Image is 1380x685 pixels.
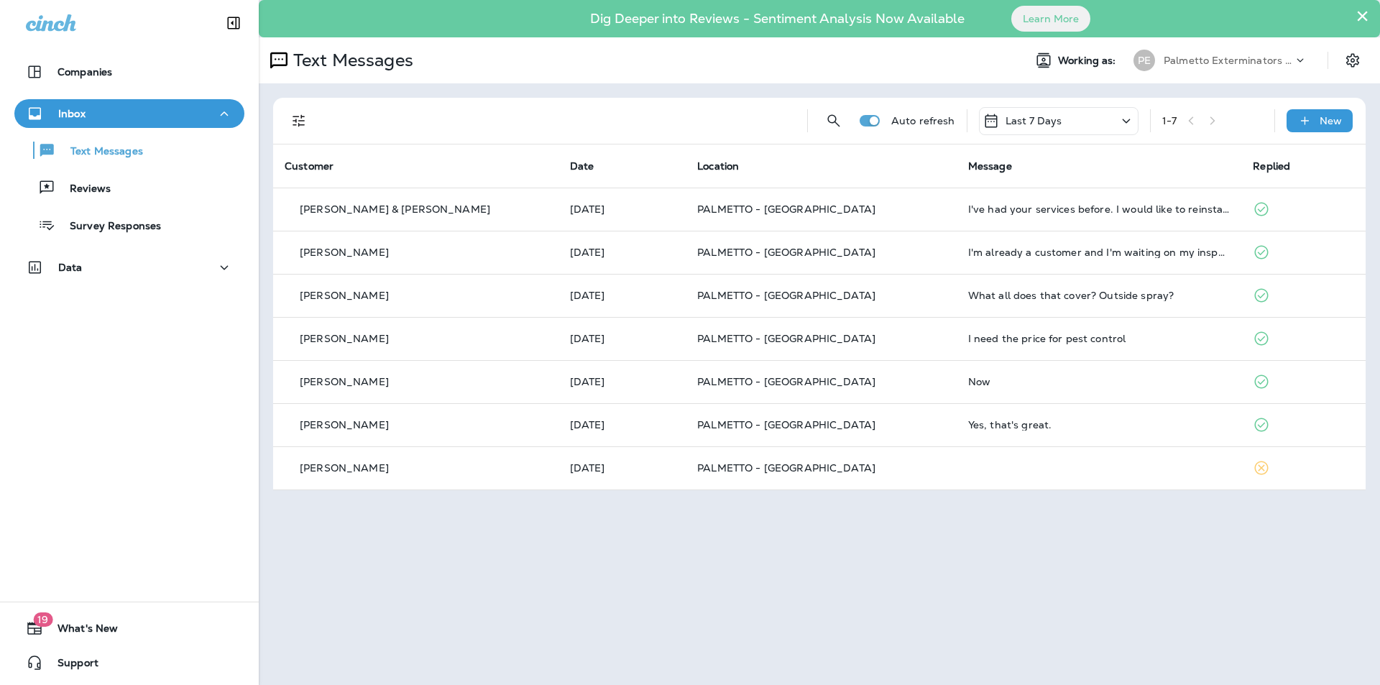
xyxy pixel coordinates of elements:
span: Support [43,657,98,674]
p: Auto refresh [891,115,955,127]
div: I need the price for pest control [968,333,1230,344]
p: Last 7 Days [1006,115,1062,127]
div: Yes, that's great. [968,419,1230,431]
button: Collapse Sidebar [213,9,254,37]
p: Reviews [55,183,111,196]
p: Text Messages [287,50,413,71]
div: Now [968,376,1230,387]
button: Reviews [14,173,244,203]
span: PALMETTO - [GEOGRAPHIC_DATA] [697,461,875,474]
span: Working as: [1058,55,1119,67]
div: What all does that cover? Outside spray? [968,290,1230,301]
span: Replied [1253,160,1290,173]
p: Survey Responses [55,220,161,234]
p: Sep 25, 2025 02:34 PM [570,462,674,474]
button: Text Messages [14,135,244,165]
p: Sep 26, 2025 09:40 AM [570,333,674,344]
p: Sep 25, 2025 04:55 PM [570,419,674,431]
p: Sep 26, 2025 12:19 PM [570,203,674,215]
div: 1 - 7 [1162,115,1177,127]
p: Palmetto Exterminators LLC [1164,55,1293,66]
button: Data [14,253,244,282]
button: 19What's New [14,614,244,643]
p: [PERSON_NAME] [300,247,389,258]
button: Learn More [1011,6,1090,32]
span: 19 [33,612,52,627]
p: Data [58,262,83,273]
span: Message [968,160,1012,173]
p: New [1320,115,1342,127]
p: [PERSON_NAME] [300,376,389,387]
p: Inbox [58,108,86,119]
button: Support [14,648,244,677]
span: What's New [43,622,118,640]
button: Close [1356,4,1369,27]
button: Survey Responses [14,210,244,240]
p: [PERSON_NAME] [300,290,389,301]
span: PALMETTO - [GEOGRAPHIC_DATA] [697,289,875,302]
button: Companies [14,58,244,86]
p: Companies [57,66,112,78]
span: PALMETTO - [GEOGRAPHIC_DATA] [697,418,875,431]
p: Dig Deeper into Reviews - Sentiment Analysis Now Available [548,17,1006,21]
span: PALMETTO - [GEOGRAPHIC_DATA] [697,246,875,259]
span: Customer [285,160,333,173]
span: PALMETTO - [GEOGRAPHIC_DATA] [697,332,875,345]
div: I'm already a customer and I'm waiting on my inspection , can you help with that? [968,247,1230,258]
button: Inbox [14,99,244,128]
p: [PERSON_NAME] [300,333,389,344]
p: [PERSON_NAME] & [PERSON_NAME] [300,203,490,215]
p: [PERSON_NAME] [300,419,389,431]
button: Settings [1340,47,1366,73]
p: Sep 26, 2025 12:13 PM [570,247,674,258]
span: Location [697,160,739,173]
span: PALMETTO - [GEOGRAPHIC_DATA] [697,203,875,216]
button: Filters [285,106,313,135]
p: [PERSON_NAME] [300,462,389,474]
button: Search Messages [819,106,848,135]
p: Sep 26, 2025 09:24 AM [570,376,674,387]
p: Text Messages [56,145,143,159]
div: PE [1133,50,1155,71]
div: I've had your services before. I would like to reinstate them [968,203,1230,215]
p: Sep 26, 2025 12:13 PM [570,290,674,301]
span: Date [570,160,594,173]
span: PALMETTO - [GEOGRAPHIC_DATA] [697,375,875,388]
